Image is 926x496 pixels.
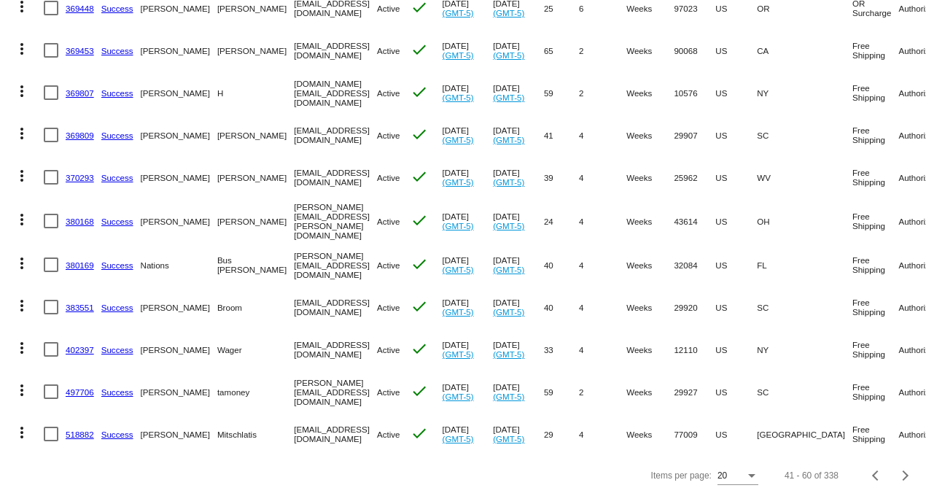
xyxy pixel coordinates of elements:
mat-cell: 33 [544,328,579,371]
a: (GMT-5) [493,434,524,443]
mat-cell: Weeks [626,371,674,413]
mat-cell: Weeks [626,413,674,455]
mat-cell: 2 [579,371,626,413]
mat-cell: WV [757,156,852,198]
mat-cell: [EMAIL_ADDRESS][DOMAIN_NAME] [294,156,377,198]
mat-cell: Weeks [626,244,674,286]
mat-cell: 39 [544,156,579,198]
mat-cell: 29927 [674,371,715,413]
mat-cell: Free Shipping [852,71,898,114]
mat-cell: 25962 [674,156,715,198]
a: Success [101,88,133,98]
mat-cell: Wager [217,328,294,371]
mat-cell: Weeks [626,198,674,244]
mat-cell: US [715,413,757,455]
mat-cell: [PERSON_NAME] [217,198,294,244]
span: Active [377,260,400,270]
span: Active [377,88,400,98]
mat-cell: Free Shipping [852,114,898,156]
mat-cell: Mitschlatis [217,413,294,455]
a: 369453 [66,46,94,55]
mat-select: Items per page: [717,471,758,481]
span: Active [377,4,400,13]
mat-cell: [PERSON_NAME] [141,198,217,244]
a: (GMT-5) [443,392,474,401]
mat-cell: 59 [544,371,579,413]
a: (GMT-5) [493,177,524,187]
a: Success [101,387,133,397]
mat-cell: 4 [579,114,626,156]
mat-icon: check [411,41,428,58]
a: Success [101,303,133,312]
mat-cell: [PERSON_NAME] [141,286,217,328]
mat-cell: [DATE] [443,198,494,244]
mat-cell: Bus [PERSON_NAME] [217,244,294,286]
mat-cell: Free Shipping [852,413,898,455]
mat-cell: 29907 [674,114,715,156]
mat-cell: 90068 [674,29,715,71]
a: (GMT-5) [443,177,474,187]
mat-cell: Free Shipping [852,328,898,371]
a: (GMT-5) [493,392,524,401]
mat-cell: 4 [579,413,626,455]
mat-cell: [DATE] [443,244,494,286]
a: (GMT-5) [493,8,524,18]
a: 380168 [66,217,94,226]
mat-icon: more_vert [13,424,31,441]
mat-cell: [PERSON_NAME] [141,413,217,455]
mat-icon: check [411,255,428,273]
mat-cell: 29920 [674,286,715,328]
mat-cell: [DOMAIN_NAME][EMAIL_ADDRESS][DOMAIN_NAME] [294,71,377,114]
mat-cell: [DATE] [443,114,494,156]
a: (GMT-5) [443,221,474,230]
mat-cell: 40 [544,286,579,328]
a: 518882 [66,430,94,439]
span: Active [377,387,400,397]
mat-cell: 12110 [674,328,715,371]
mat-icon: more_vert [13,339,31,357]
mat-cell: 2 [579,71,626,114]
span: Active [377,303,400,312]
mat-icon: more_vert [13,167,31,185]
mat-cell: SC [757,371,852,413]
mat-cell: SC [757,114,852,156]
a: (GMT-5) [493,307,524,317]
mat-cell: [DATE] [443,71,494,114]
mat-cell: [EMAIL_ADDRESS][DOMAIN_NAME] [294,29,377,71]
mat-cell: [PERSON_NAME] [141,71,217,114]
mat-icon: more_vert [13,211,31,228]
mat-cell: OH [757,198,852,244]
mat-cell: US [715,29,757,71]
mat-cell: NY [757,328,852,371]
a: (GMT-5) [443,135,474,144]
a: (GMT-5) [493,265,524,274]
mat-cell: [DATE] [493,244,544,286]
mat-cell: [PERSON_NAME] [141,114,217,156]
mat-cell: [PERSON_NAME][EMAIL_ADDRESS][DOMAIN_NAME] [294,371,377,413]
mat-cell: [DATE] [443,371,494,413]
span: Active [377,430,400,439]
a: Success [101,173,133,182]
mat-cell: Free Shipping [852,244,898,286]
mat-cell: [PERSON_NAME] [141,328,217,371]
mat-cell: 10576 [674,71,715,114]
mat-cell: [DATE] [493,29,544,71]
mat-cell: Nations [141,244,217,286]
mat-cell: 4 [579,156,626,198]
a: 497706 [66,387,94,397]
a: (GMT-5) [443,8,474,18]
mat-cell: 4 [579,198,626,244]
a: 369448 [66,4,94,13]
mat-cell: [PERSON_NAME] [141,29,217,71]
mat-cell: US [715,71,757,114]
a: 402397 [66,345,94,354]
mat-cell: Weeks [626,71,674,114]
mat-icon: check [411,425,428,442]
mat-cell: US [715,156,757,198]
mat-cell: Weeks [626,156,674,198]
a: Success [101,217,133,226]
mat-icon: more_vert [13,82,31,100]
a: Success [101,260,133,270]
a: 369807 [66,88,94,98]
mat-cell: CA [757,29,852,71]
